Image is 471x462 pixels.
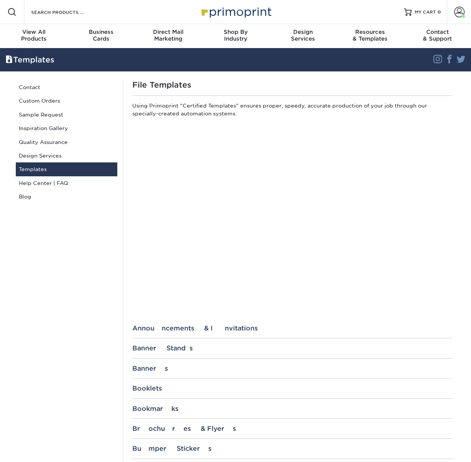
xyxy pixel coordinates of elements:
a: BusinessCards [67,24,135,48]
p: Using Primoprint "Certified Templates" ensures proper, speedy, accurate production of your job th... [132,102,452,120]
div: Bumper Stickers [132,445,452,452]
div: Banners [132,365,452,372]
div: Brochures & Flyers [132,425,452,432]
a: Shop ByIndustry [202,24,269,48]
span: 0 [438,9,441,15]
a: Quality Assurance [16,135,117,149]
span: Shop By [202,29,269,35]
a: Design Services [16,149,117,162]
h1: File Templates [132,80,452,89]
a: Help Center | FAQ [16,176,117,190]
a: Blog [16,190,117,203]
div: Announcements & Invitations [132,324,452,332]
a: Contact [16,80,117,94]
a: Inspiration Gallery [16,121,117,135]
div: Cards [67,29,135,42]
input: SEARCH PRODUCTS..... [30,8,104,17]
div: Banner Stands [132,344,452,352]
div: Bookmarks [132,405,452,412]
span: Design [269,29,336,35]
span: Business [67,29,135,35]
span: Contact [404,29,471,35]
a: Sample Request [16,108,117,121]
div: & Templates [336,29,404,42]
a: Custom Orders [16,94,117,108]
span: MY CART [415,9,436,15]
div: Booklets [132,385,452,392]
div: Services [269,29,336,42]
span: Resources [336,29,404,35]
a: Templates [16,162,117,176]
img: Primoprint [198,4,273,20]
a: Contact& Support [404,24,471,48]
div: & Support [404,29,471,42]
a: DesignServices [269,24,336,48]
a: Direct MailMarketing [135,24,202,48]
div: Industry [202,29,269,42]
a: Resources& Templates [336,24,404,48]
div: Marketing [135,29,202,42]
span: Direct Mail [135,29,202,35]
